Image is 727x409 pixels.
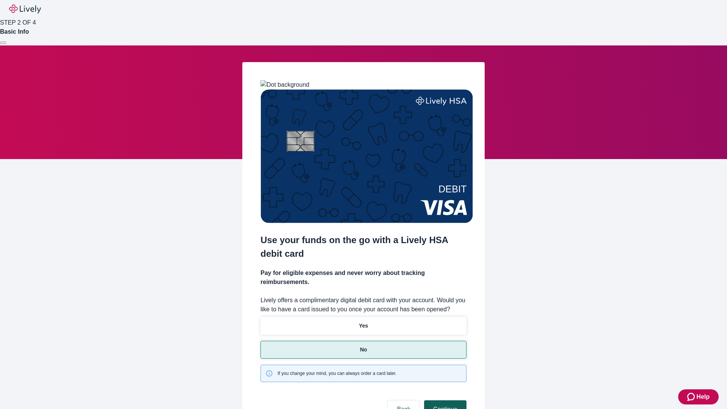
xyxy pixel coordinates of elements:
img: Debit card [261,89,473,223]
h2: Use your funds on the go with a Lively HSA debit card [261,233,466,261]
p: No [360,346,367,354]
label: Lively offers a complimentary digital debit card with your account. Would you like to have a card... [261,296,466,314]
button: No [261,341,466,359]
span: If you change your mind, you can always order a card later. [278,370,396,377]
svg: Zendesk support icon [687,392,696,401]
button: Zendesk support iconHelp [678,389,719,404]
span: Help [696,392,710,401]
h4: Pay for eligible expenses and never worry about tracking reimbursements. [261,269,466,287]
button: Yes [261,317,466,335]
img: Dot background [261,80,309,89]
img: Lively [9,5,41,14]
p: Yes [359,322,368,330]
